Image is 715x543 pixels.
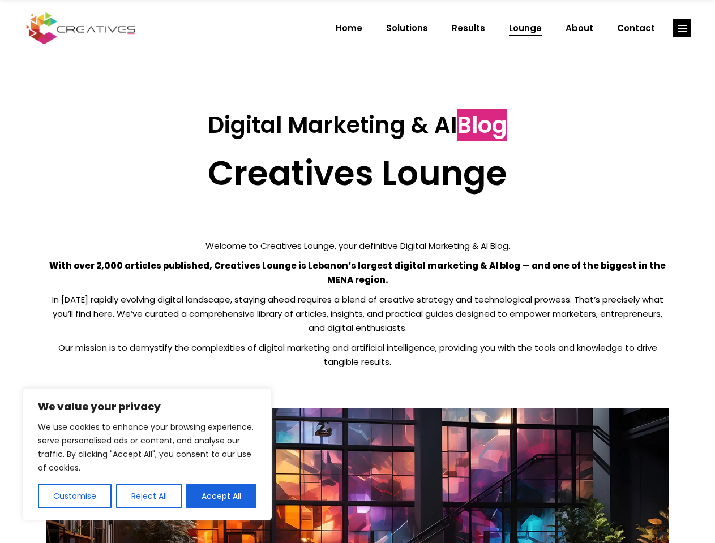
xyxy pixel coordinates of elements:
[46,239,669,253] p: Welcome to Creatives Lounge, your definitive Digital Marketing & AI Blog.
[324,14,374,43] a: Home
[617,14,655,43] span: Contact
[457,109,507,141] span: Blog
[554,14,605,43] a: About
[46,341,669,369] p: Our mission is to demystify the complexities of digital marketing and artificial intelligence, pr...
[452,14,485,43] span: Results
[38,420,256,475] p: We use cookies to enhance your browsing experience, serve personalised ads or content, and analys...
[440,14,497,43] a: Results
[497,14,554,43] a: Lounge
[24,11,138,46] img: Creatives
[23,388,272,520] div: We value your privacy
[605,14,667,43] a: Contact
[38,400,256,413] p: We value your privacy
[186,484,256,508] button: Accept All
[336,14,362,43] span: Home
[46,292,669,335] p: In [DATE] rapidly evolving digital landscape, staying ahead requires a blend of creative strategy...
[46,153,669,193] h2: Creatives Lounge
[509,14,542,43] span: Lounge
[386,14,428,43] span: Solutions
[566,14,593,43] span: About
[38,484,112,508] button: Customise
[49,260,666,286] strong: With over 2,000 articles published, Creatives Lounge is Lebanon’s largest digital marketing & AI ...
[673,19,691,37] a: link
[374,14,440,43] a: Solutions
[116,484,182,508] button: Reject All
[46,111,669,139] h3: Digital Marketing & AI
